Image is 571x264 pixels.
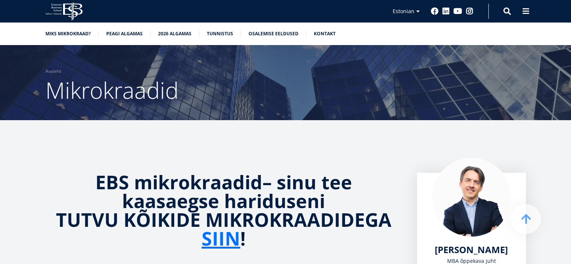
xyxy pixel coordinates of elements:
span: Mikrokraadid [45,75,179,106]
strong: sinu tee kaasaegse hariduseni TUTVU KÕIKIDE MIKROKRAADIDEGA ! [56,169,392,251]
a: Kontakt [314,30,336,38]
a: 2026 algamas [158,30,191,38]
img: Marko Rillo [432,158,511,237]
a: Facebook [431,8,438,15]
a: Peagi algamas [106,30,143,38]
strong: – [262,169,272,195]
a: Miks mikrokraad? [45,30,91,38]
a: Instagram [466,8,473,15]
a: Osalemise eeldused [249,30,298,38]
a: SIIN [202,229,240,248]
a: Tunnistus [207,30,233,38]
a: Linkedin [442,8,450,15]
a: Youtube [453,8,462,15]
a: [PERSON_NAME] [435,244,508,255]
strong: EBS mikrokraadid [95,169,262,195]
span: [PERSON_NAME] [435,243,508,256]
a: Avaleht [45,68,61,75]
